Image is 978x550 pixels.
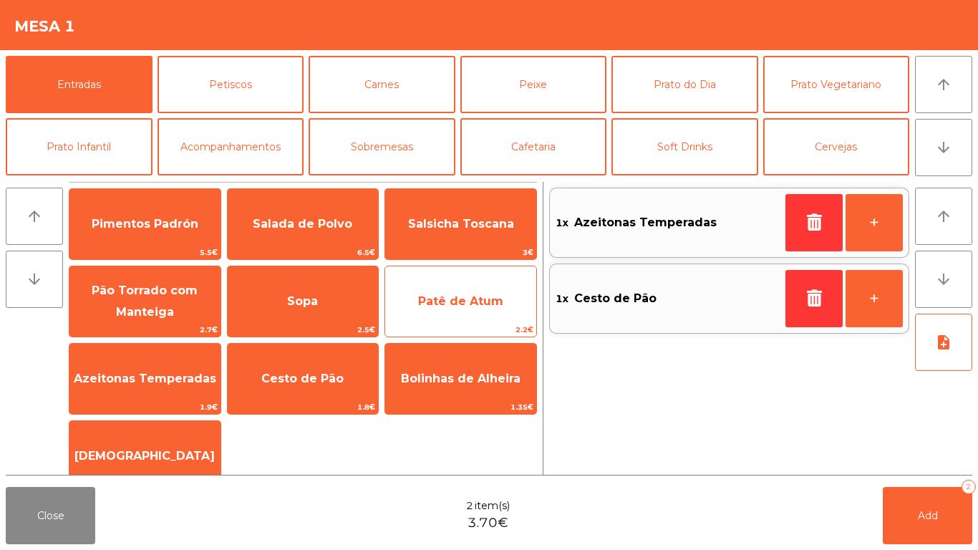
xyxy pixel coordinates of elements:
button: arrow_upward [915,188,972,245]
span: Cesto de Pão [261,372,344,385]
span: Pimentos Padrón [92,217,198,231]
button: Prato do Dia [611,56,758,113]
button: Acompanhamentos [158,118,304,175]
button: arrow_upward [915,56,972,113]
span: 2.5€ [228,323,379,337]
span: 2.7€ [69,323,221,337]
button: Prato Infantil [6,118,152,175]
i: note_add [935,334,952,351]
span: 2 [466,498,473,513]
button: Add2 [883,487,972,544]
i: arrow_downward [935,139,952,156]
button: Entradas [6,56,152,113]
button: Cafetaria [460,118,607,175]
button: Close [6,487,95,544]
button: Soft Drinks [611,118,758,175]
span: 1.8€ [228,400,379,414]
button: note_add [915,314,972,371]
div: 2 [962,480,976,494]
span: Bolinhas de Alheira [401,372,521,385]
span: item(s) [475,498,510,513]
span: 2.2€ [385,323,536,337]
span: Salada de Polvo [253,217,352,231]
span: Azeitonas Temperadas [74,372,216,385]
i: arrow_downward [26,271,43,288]
button: Peixe [460,56,607,113]
span: 1.35€ [385,400,536,414]
button: arrow_upward [6,188,63,245]
button: + [846,194,903,251]
span: Azeitonas Temperadas [574,212,717,233]
button: arrow_downward [915,119,972,176]
h4: Mesa 1 [14,16,75,37]
i: arrow_upward [935,76,952,93]
button: arrow_downward [915,251,972,308]
i: arrow_upward [26,208,43,225]
span: Add [918,509,938,522]
span: Cesto de Pão [574,288,657,309]
span: [DEMOGRAPHIC_DATA] [74,449,215,463]
span: Patê de Atum [418,294,503,308]
i: arrow_upward [935,208,952,225]
button: Prato Vegetariano [763,56,910,113]
span: Salsicha Toscana [408,217,514,231]
button: Carnes [309,56,455,113]
span: 1x [556,212,568,233]
span: Pão Torrado com Manteiga [92,284,198,319]
button: Petiscos [158,56,304,113]
span: Sopa [287,294,318,308]
span: 5.5€ [69,246,221,259]
span: 1x [556,288,568,309]
span: 1.9€ [69,400,221,414]
span: 3€ [385,246,536,259]
button: arrow_downward [6,251,63,308]
button: Sobremesas [309,118,455,175]
button: + [846,270,903,327]
span: 3.70€ [468,513,508,533]
i: arrow_downward [935,271,952,288]
span: 6.5€ [228,246,379,259]
button: Cervejas [763,118,910,175]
